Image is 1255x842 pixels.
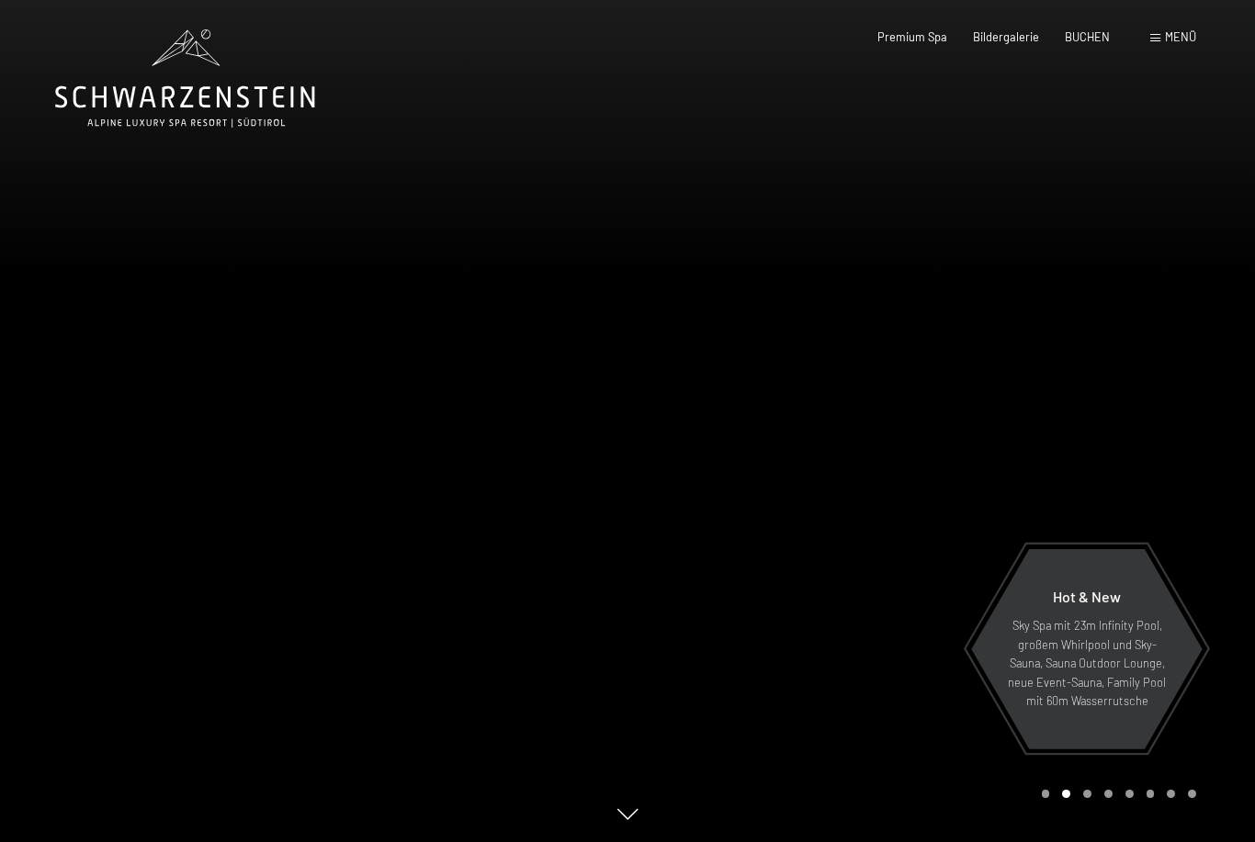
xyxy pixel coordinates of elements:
[1053,588,1121,605] span: Hot & New
[1035,790,1196,798] div: Carousel Pagination
[970,548,1204,750] a: Hot & New Sky Spa mit 23m Infinity Pool, großem Whirlpool und Sky-Sauna, Sauna Outdoor Lounge, ne...
[1167,790,1175,798] div: Carousel Page 7
[1083,790,1091,798] div: Carousel Page 3
[877,29,947,44] a: Premium Spa
[1104,790,1113,798] div: Carousel Page 4
[1125,790,1134,798] div: Carousel Page 5
[1147,790,1155,798] div: Carousel Page 6
[1065,29,1110,44] a: BUCHEN
[1165,29,1196,44] span: Menü
[1007,616,1167,710] p: Sky Spa mit 23m Infinity Pool, großem Whirlpool und Sky-Sauna, Sauna Outdoor Lounge, neue Event-S...
[973,29,1039,44] a: Bildergalerie
[1062,790,1070,798] div: Carousel Page 2 (Current Slide)
[1042,790,1050,798] div: Carousel Page 1
[1188,790,1196,798] div: Carousel Page 8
